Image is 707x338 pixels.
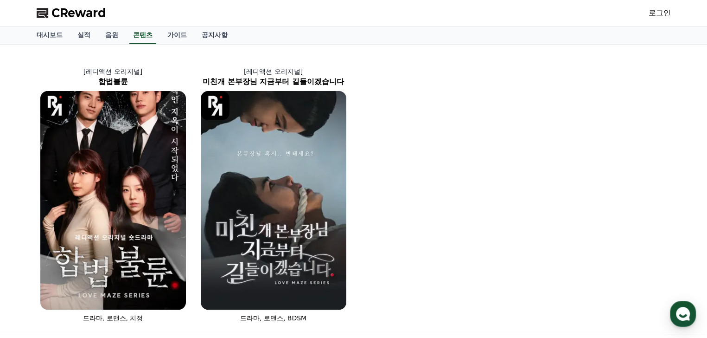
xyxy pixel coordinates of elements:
[83,314,143,322] span: 드라마, 로맨스, 치정
[33,59,193,330] a: [레디액션 오리지널] 합법불륜 합법불륜 [object Object] Logo 드라마, 로맨스, 치정
[201,91,230,120] img: [object Object] Logo
[160,26,194,44] a: 가이드
[129,26,156,44] a: 콘텐츠
[40,91,70,120] img: [object Object] Logo
[193,67,354,76] p: [레디액션 오리지널]
[193,59,354,330] a: [레디액션 오리지널] 미친개 본부장님 지금부터 길들이겠습니다 미친개 본부장님 지금부터 길들이겠습니다 [object Object] Logo 드라마, 로맨스, BDSM
[201,91,346,310] img: 미친개 본부장님 지금부터 길들이겠습니다
[194,26,235,44] a: 공지사항
[98,26,126,44] a: 음원
[240,314,306,322] span: 드라마, 로맨스, BDSM
[33,67,193,76] p: [레디액션 오리지널]
[85,275,96,283] span: 대화
[143,275,154,282] span: 설정
[649,7,671,19] a: 로그인
[3,261,61,284] a: 홈
[61,261,120,284] a: 대화
[40,91,186,310] img: 합법불륜
[120,261,178,284] a: 설정
[29,275,35,282] span: 홈
[193,76,354,87] h2: 미친개 본부장님 지금부터 길들이겠습니다
[70,26,98,44] a: 실적
[37,6,106,20] a: CReward
[29,26,70,44] a: 대시보드
[51,6,106,20] span: CReward
[33,76,193,87] h2: 합법불륜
